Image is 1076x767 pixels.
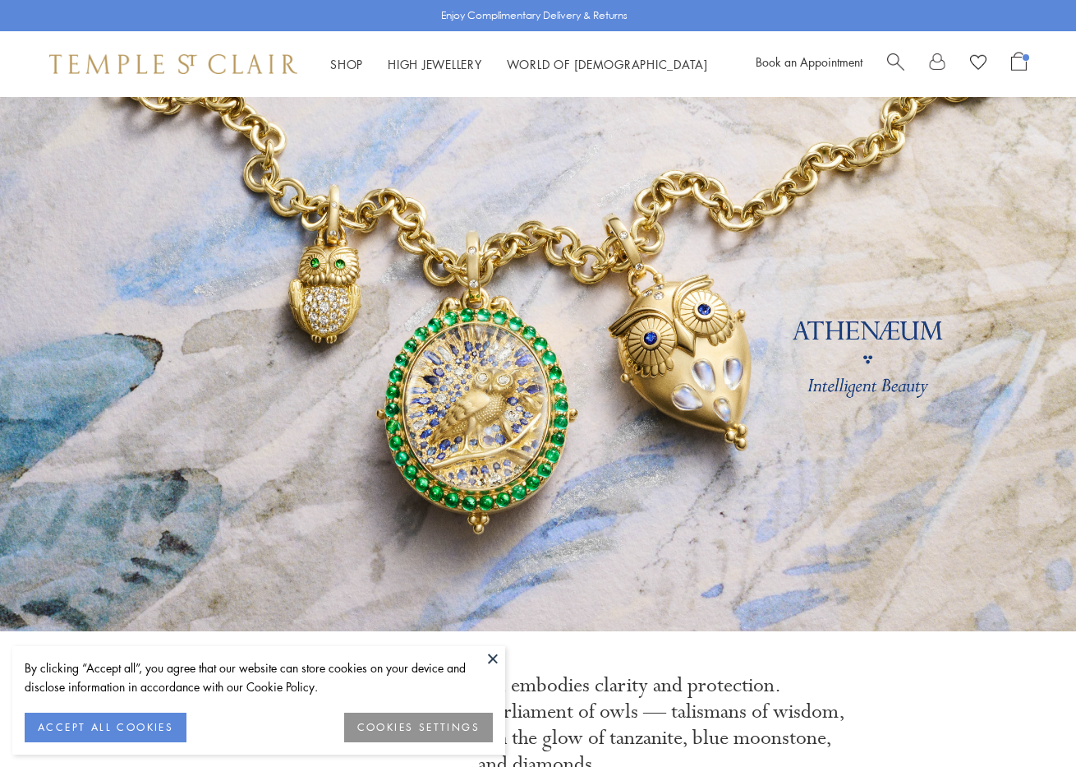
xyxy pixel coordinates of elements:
a: High JewelleryHigh Jewellery [388,56,482,72]
button: ACCEPT ALL COOKIES [25,713,186,742]
a: Book an Appointment [756,53,862,70]
button: COOKIES SETTINGS [344,713,493,742]
iframe: Gorgias live chat messenger [994,690,1060,751]
div: By clicking “Accept all”, you agree that our website can store cookies on your device and disclos... [25,658,493,696]
a: Search [887,52,904,76]
a: ShopShop [330,56,363,72]
a: Open Shopping Bag [1011,52,1027,76]
img: Temple St. Clair [49,54,297,74]
a: World of [DEMOGRAPHIC_DATA]World of [DEMOGRAPHIC_DATA] [507,56,708,72]
nav: Main navigation [330,54,708,75]
a: View Wishlist [970,52,986,76]
p: Enjoy Complimentary Delivery & Returns [441,7,628,24]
